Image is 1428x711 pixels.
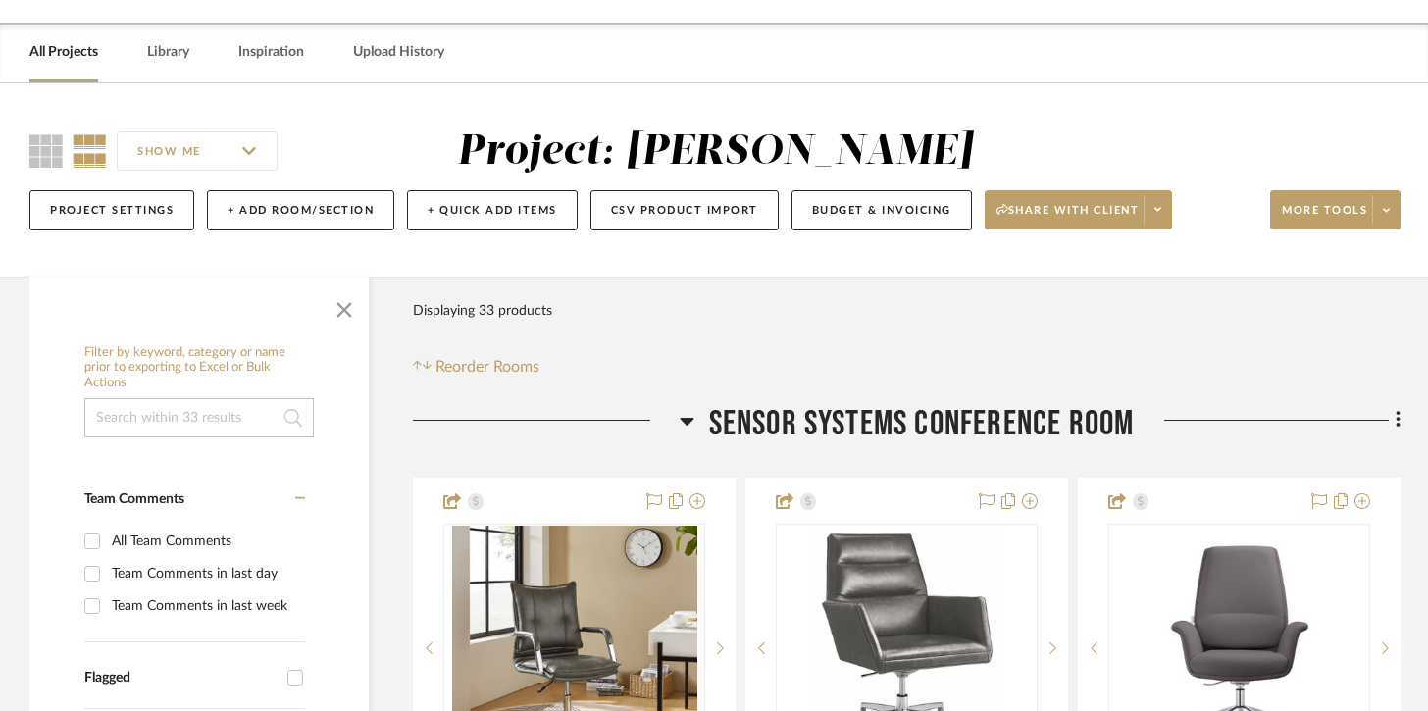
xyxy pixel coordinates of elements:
[996,203,1140,232] span: Share with client
[457,131,973,173] div: Project: [PERSON_NAME]
[112,558,300,589] div: Team Comments in last day
[207,190,394,230] button: + Add Room/Section
[84,492,184,506] span: Team Comments
[791,190,972,230] button: Budget & Invoicing
[413,291,552,330] div: Displaying 33 products
[238,39,304,66] a: Inspiration
[985,190,1173,229] button: Share with client
[29,190,194,230] button: Project Settings
[84,398,314,437] input: Search within 33 results
[84,670,278,686] div: Flagged
[29,39,98,66] a: All Projects
[112,590,300,622] div: Team Comments in last week
[1270,190,1401,229] button: More tools
[84,345,314,391] h6: Filter by keyword, category or name prior to exporting to Excel or Bulk Actions
[325,286,364,326] button: Close
[112,526,300,557] div: All Team Comments
[407,190,578,230] button: + Quick Add Items
[1282,203,1367,232] span: More tools
[413,355,539,379] button: Reorder Rooms
[435,355,539,379] span: Reorder Rooms
[147,39,189,66] a: Library
[709,403,1135,445] span: Sensor Systems Conference Room
[590,190,779,230] button: CSV Product Import
[353,39,444,66] a: Upload History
